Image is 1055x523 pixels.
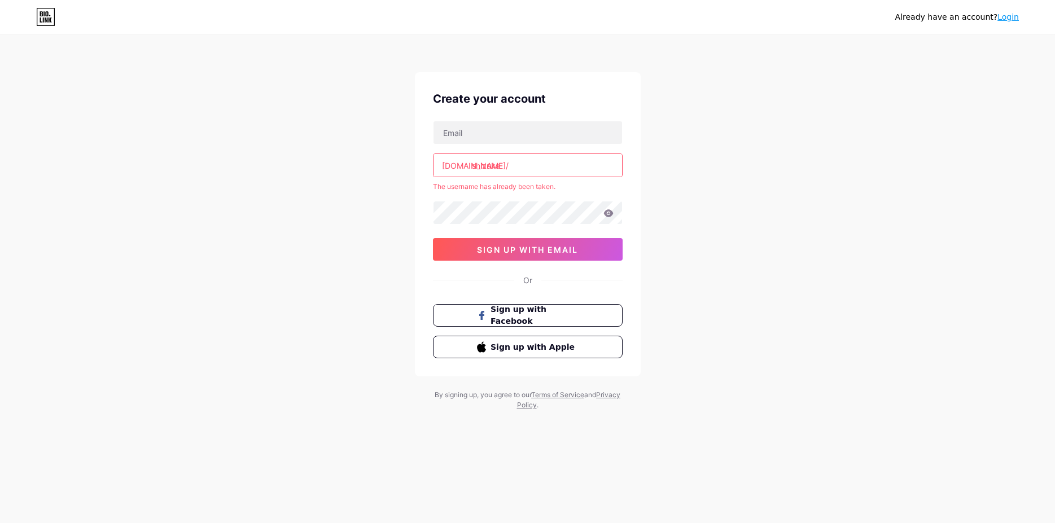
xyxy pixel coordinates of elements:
button: sign up with email [433,238,623,261]
input: Email [434,121,622,144]
span: sign up with email [477,245,578,254]
div: By signing up, you agree to our and . [432,390,624,410]
div: Already have an account? [895,11,1019,23]
div: Create your account [433,90,623,107]
span: Sign up with Apple [491,341,578,353]
span: Sign up with Facebook [491,304,578,327]
div: [DOMAIN_NAME]/ [442,160,509,172]
button: Sign up with Apple [433,336,623,358]
input: username [434,154,622,177]
div: Or [523,274,532,286]
a: Login [997,12,1019,21]
button: Sign up with Facebook [433,304,623,327]
div: The username has already been taken. [433,182,623,192]
a: Terms of Service [531,390,584,399]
